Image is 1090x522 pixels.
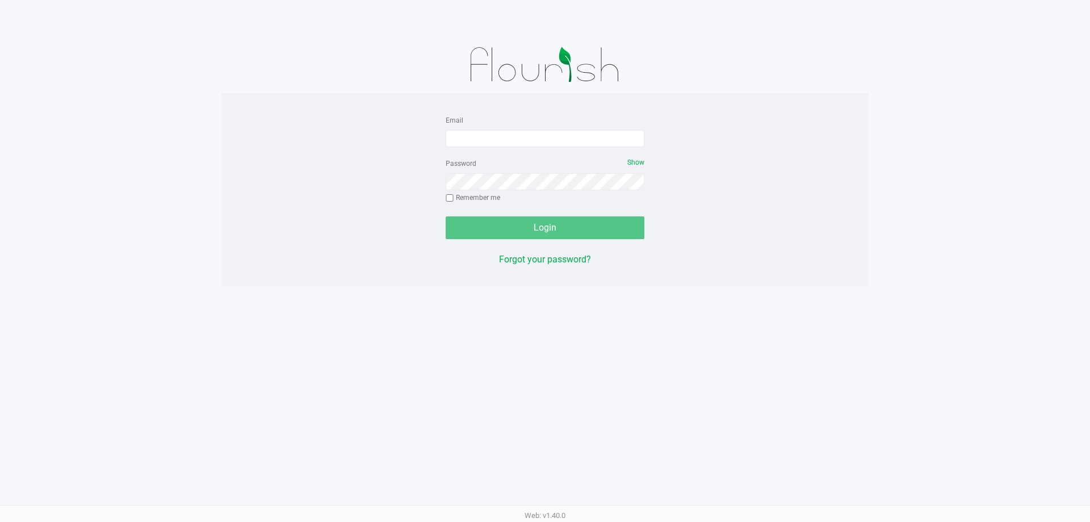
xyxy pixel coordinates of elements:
span: Web: v1.40.0 [525,511,565,520]
label: Password [446,158,476,169]
label: Remember me [446,193,500,203]
button: Forgot your password? [499,253,591,266]
label: Email [446,115,463,126]
input: Remember me [446,194,454,202]
span: Show [627,158,644,166]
